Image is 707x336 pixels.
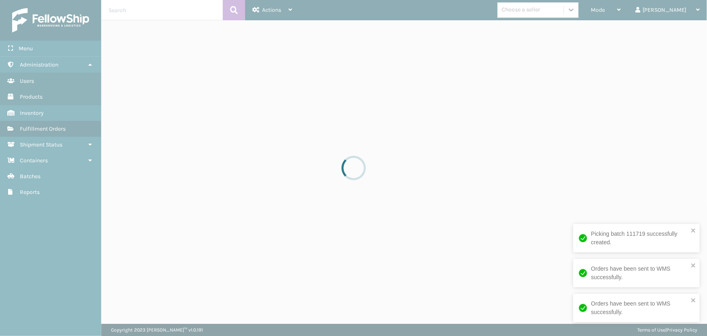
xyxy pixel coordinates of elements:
[591,299,688,317] div: Orders have been sent to WMS successfully.
[591,230,688,247] div: Picking batch 111719 successfully created.
[691,297,696,305] button: close
[591,265,688,282] div: Orders have been sent to WMS successfully.
[691,262,696,270] button: close
[691,227,696,235] button: close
